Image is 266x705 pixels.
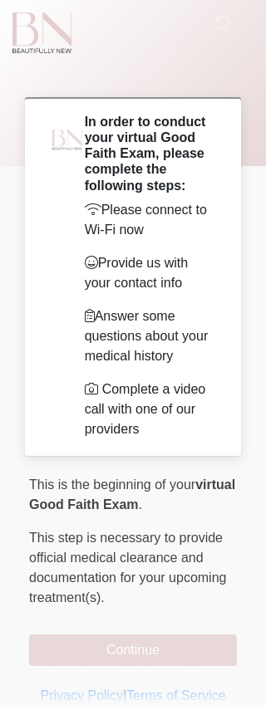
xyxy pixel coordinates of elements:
button: Continue [29,634,237,666]
p: Answer some questions about your medical history [85,306,212,366]
span: This step is necessary to provide official medical clearance and documentation for your upcoming ... [29,531,226,605]
a: | [123,688,126,703]
h2: In order to conduct your virtual Good Faith Exam, please complete the following steps: [85,114,212,193]
a: Terms of Service [126,688,225,703]
img: Beautifully New Logo [12,12,71,53]
p: Please connect to Wi-Fi now [85,200,212,240]
span: This is the beginning of your [29,477,195,492]
a: Privacy Policy [41,688,124,703]
img: Agent Avatar [42,114,91,164]
h1: ‎ ‎ [17,60,249,91]
li: Complete a video call with one of our providers [85,379,212,439]
span: . [139,497,142,512]
strong: virtual Good Faith Exam [29,477,235,512]
p: Provide us with your contact info [85,253,212,293]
